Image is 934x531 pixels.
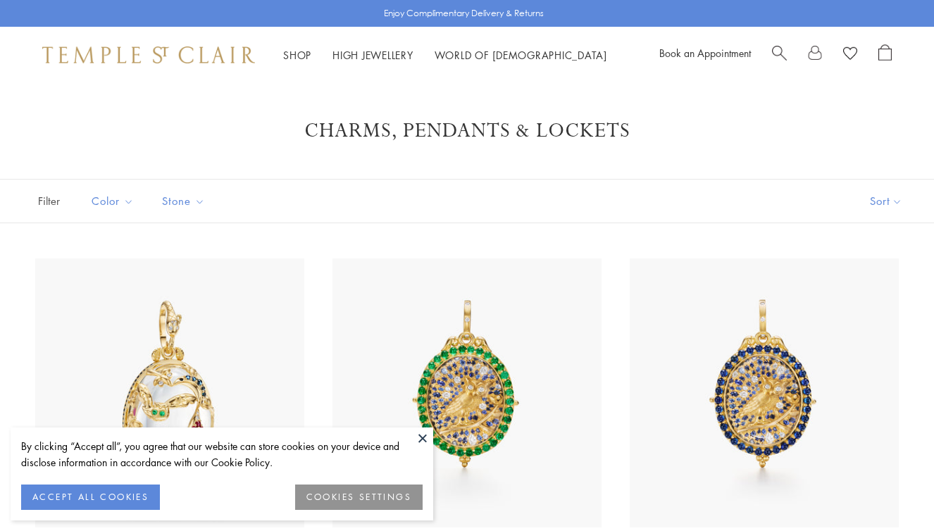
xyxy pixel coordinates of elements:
[659,46,751,60] a: Book an Appointment
[332,48,413,62] a: High JewelleryHigh Jewellery
[384,6,544,20] p: Enjoy Complimentary Delivery & Returns
[35,258,304,527] img: 18K Twilight Pendant
[435,48,607,62] a: World of [DEMOGRAPHIC_DATA]World of [DEMOGRAPHIC_DATA]
[42,46,255,63] img: Temple St. Clair
[283,48,311,62] a: ShopShop
[843,44,857,65] a: View Wishlist
[772,44,787,65] a: Search
[630,258,899,527] img: 18K Blue Sapphire Nocturne Owl Locket
[332,258,602,527] img: 18K Emerald Nocturne Owl Locket
[283,46,607,64] nav: Main navigation
[151,185,216,217] button: Stone
[295,485,423,510] button: COOKIES SETTINGS
[21,438,423,470] div: By clicking “Accept all”, you agree that our website can store cookies on your device and disclos...
[21,485,160,510] button: ACCEPT ALL COOKIES
[85,192,144,210] span: Color
[56,118,878,144] h1: Charms, Pendants & Lockets
[838,180,934,223] button: Show sort by
[878,44,892,65] a: Open Shopping Bag
[81,185,144,217] button: Color
[155,192,216,210] span: Stone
